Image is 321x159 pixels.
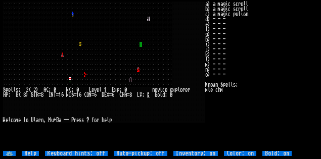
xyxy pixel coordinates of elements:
div: C [84,92,86,97]
div: U [31,118,33,123]
div: a [59,118,61,123]
div: H [122,92,124,97]
div: ) [36,87,38,92]
div: P [6,92,8,97]
div: : [8,92,11,97]
div: ) [26,92,28,97]
div: : [142,92,145,97]
div: p [175,87,177,92]
div: l [99,87,102,92]
div: m [16,118,18,123]
div: = [109,92,112,97]
div: E [112,87,114,92]
div: e [165,87,167,92]
div: v [157,87,160,92]
div: r [97,118,99,123]
div: ( [18,92,21,97]
div: 0 [76,87,79,92]
div: 8 [16,92,18,97]
input: Color: on [224,151,256,156]
div: : [71,87,74,92]
div: I [49,92,51,97]
div: = [74,92,76,97]
div: N [89,92,91,97]
div: : [49,87,51,92]
div: E [104,92,107,97]
div: 6 [79,92,81,97]
div: l [33,118,36,123]
div: S [71,92,74,97]
div: e [91,87,94,92]
div: C [119,92,122,97]
div: W [3,118,6,123]
div: s [81,118,84,123]
div: C [46,87,49,92]
div: 0 [124,87,127,92]
div: G [155,92,157,97]
div: = [127,92,129,97]
div: 8 [41,92,43,97]
div: = [56,92,59,97]
div: o [155,87,157,92]
div: x [114,87,117,92]
div: 1 [59,92,61,97]
div: 8 [23,92,26,97]
div: s [16,87,18,92]
div: 2 [26,87,28,92]
div: A [43,87,46,92]
div: l [160,92,162,97]
div: e [18,118,21,123]
input: Bold: on [262,151,292,156]
div: : [165,92,167,97]
div: l [107,118,109,123]
div: r [182,87,185,92]
div: M [49,118,51,123]
div: 6 [61,92,64,97]
div: o [157,92,160,97]
div: R [36,92,38,97]
div: r [74,118,76,123]
div: n [41,118,43,123]
div: H [3,92,6,97]
div: c [11,118,13,123]
div: W [66,87,69,92]
div: a [36,118,38,123]
div: T [54,92,56,97]
div: o [26,118,28,123]
div: e [76,118,79,123]
div: e [6,118,8,123]
div: e [104,118,107,123]
div: : [18,87,21,92]
div: v [94,87,97,92]
div: o [94,118,97,123]
div: o [13,118,16,123]
div: s [79,118,81,123]
div: B [56,118,59,123]
div: o [180,87,182,92]
div: A [124,92,127,97]
div: 6 [112,92,114,97]
input: Keyboard hints: off [45,151,108,156]
div: = [38,92,41,97]
div: l [11,87,13,92]
input: Help [22,151,39,156]
div: T [33,92,36,97]
div: c [162,87,165,92]
div: h [102,118,104,123]
div: 1 [104,87,107,92]
div: - [64,118,66,123]
stats: a) a magic scroll b) a magic scroll c) a magic potion d) - - - e) - - - f) - - - g) - - - h) - - ... [205,2,317,151]
div: r [188,87,190,92]
div: ? [86,118,89,123]
div: l [13,87,16,92]
div: p [117,87,119,92]
div: e [185,87,188,92]
div: l [177,87,180,92]
div: e [170,87,172,92]
div: e [97,87,99,92]
div: 0 [170,92,172,97]
div: V [140,92,142,97]
div: D [102,92,104,97]
div: n [152,87,155,92]
div: 2 [33,87,36,92]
